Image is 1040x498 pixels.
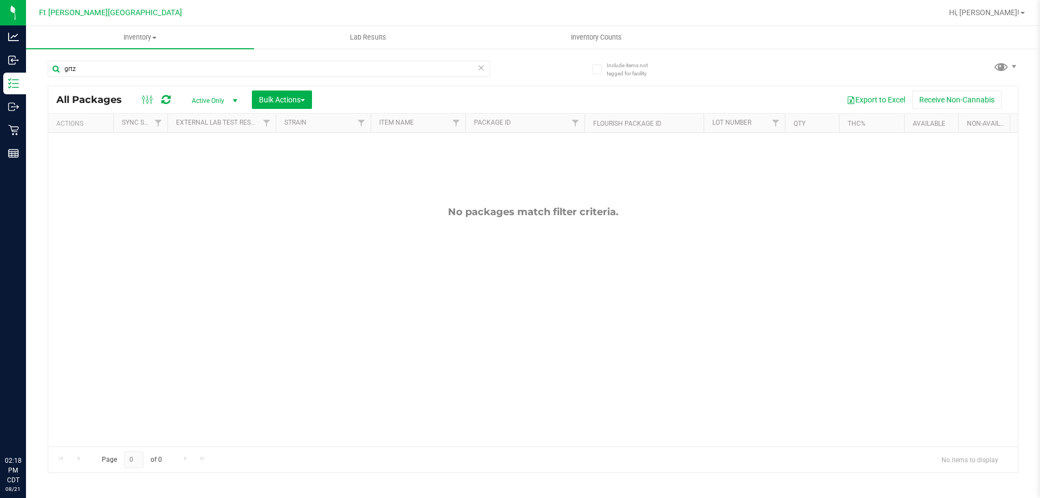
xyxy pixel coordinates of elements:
[258,114,276,132] a: Filter
[607,61,661,77] span: Include items not tagged for facility
[252,90,312,109] button: Bulk Actions
[840,90,912,109] button: Export to Excel
[48,61,490,77] input: Search Package ID, Item Name, SKU, Lot or Part Number...
[474,119,511,126] a: Package ID
[767,114,785,132] a: Filter
[26,33,254,42] span: Inventory
[482,26,710,49] a: Inventory Counts
[5,485,21,493] p: 08/21
[8,78,19,89] inline-svg: Inventory
[913,120,945,127] a: Available
[284,119,307,126] a: Strain
[149,114,167,132] a: Filter
[447,114,465,132] a: Filter
[5,456,21,485] p: 02:18 PM CDT
[11,411,43,444] iframe: Resource center
[93,451,171,468] span: Page of 0
[259,95,305,104] span: Bulk Actions
[848,120,866,127] a: THC%
[335,33,401,42] span: Lab Results
[56,94,133,106] span: All Packages
[712,119,751,126] a: Lot Number
[39,8,182,17] span: Ft [PERSON_NAME][GEOGRAPHIC_DATA]
[48,206,1018,218] div: No packages match filter criteria.
[593,120,661,127] a: Flourish Package ID
[794,120,805,127] a: Qty
[122,119,164,126] a: Sync Status
[556,33,636,42] span: Inventory Counts
[8,148,19,159] inline-svg: Reports
[933,451,1007,468] span: No items to display
[353,114,370,132] a: Filter
[26,26,254,49] a: Inventory
[967,120,1015,127] a: Non-Available
[912,90,1002,109] button: Receive Non-Cannabis
[477,61,485,75] span: Clear
[56,120,109,127] div: Actions
[379,119,414,126] a: Item Name
[8,101,19,112] inline-svg: Outbound
[949,8,1019,17] span: Hi, [PERSON_NAME]!
[8,55,19,66] inline-svg: Inbound
[8,125,19,135] inline-svg: Retail
[567,114,584,132] a: Filter
[176,119,261,126] a: External Lab Test Result
[254,26,482,49] a: Lab Results
[8,31,19,42] inline-svg: Analytics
